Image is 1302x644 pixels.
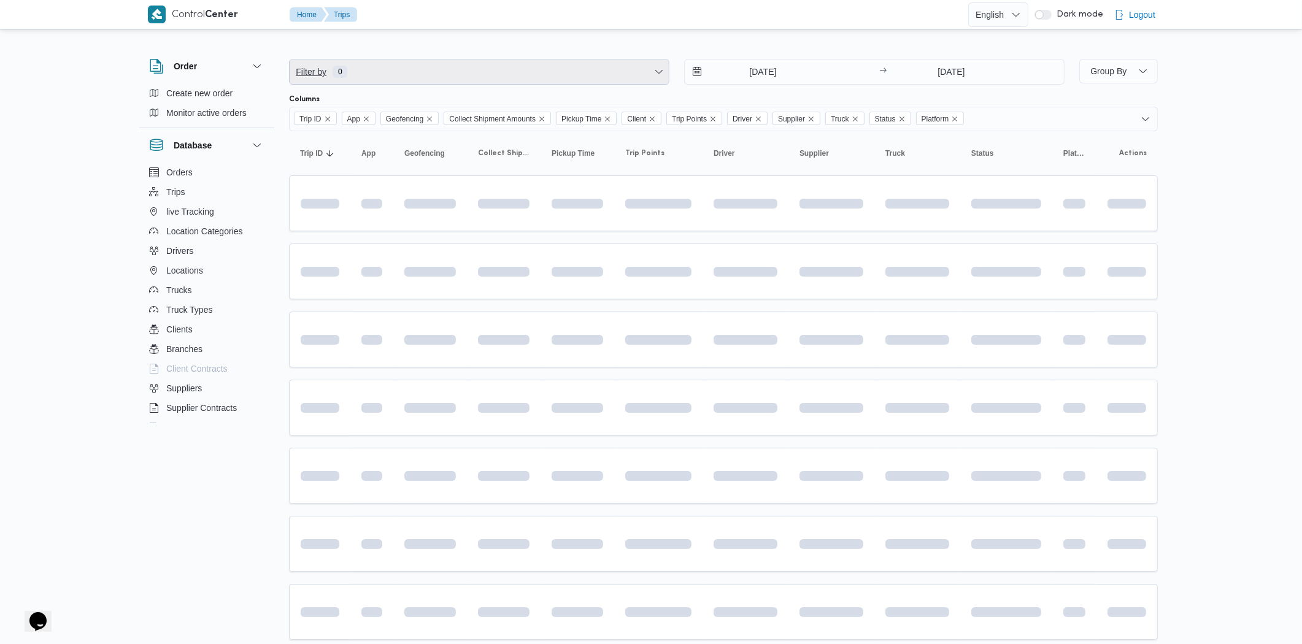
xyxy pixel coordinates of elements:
span: Platform [916,112,965,125]
span: Driver [727,112,768,125]
span: Truck [885,148,905,158]
button: Trips [324,7,357,22]
span: Platform [922,112,949,126]
span: Actions [1119,148,1147,158]
span: Geofencing [404,148,445,158]
button: Trucks [144,280,269,300]
button: Supplier Contracts [144,398,269,418]
span: Status [875,112,896,126]
button: Remove Geofencing from selection in this group [426,115,433,123]
span: Clients [166,322,193,337]
span: App [347,112,360,126]
button: Remove Trip Points from selection in this group [709,115,717,123]
span: Trip Points [666,112,722,125]
span: Locations [166,263,203,278]
label: Columns [289,94,320,104]
button: Client Contracts [144,359,269,378]
span: Supplier [778,112,805,126]
button: Database [149,138,264,153]
div: Database [139,163,274,428]
button: Monitor active orders [144,103,269,123]
span: App [361,148,376,158]
span: 0 available filters [333,66,347,78]
div: Order [139,83,274,128]
button: Filter by0 available filters [290,59,669,84]
span: Trucks [166,283,191,297]
span: Location Categories [166,224,243,239]
span: Client [622,112,661,125]
button: Supplier [795,144,868,163]
span: live Tracking [166,204,214,219]
span: Geofencing [386,112,423,126]
span: Status [869,112,911,125]
span: Collect Shipment Amounts [444,112,551,125]
button: Pickup Time [547,144,608,163]
button: Location Categories [144,221,269,241]
button: Remove Collect Shipment Amounts from selection in this group [538,115,545,123]
button: Suppliers [144,378,269,398]
span: Filter by [295,64,328,79]
span: Drivers [166,243,193,258]
span: Trip Points [672,112,707,126]
span: Trip Points [625,148,664,158]
button: Create new order [144,83,269,103]
button: Home [290,7,326,22]
span: Supplier [799,148,829,158]
button: Remove Client from selection in this group [649,115,656,123]
button: Remove Trip ID from selection in this group [324,115,331,123]
span: Collect Shipment Amounts [478,148,530,158]
button: Driver [709,144,782,163]
span: Client Contracts [166,361,228,376]
span: Pickup Time [556,112,617,125]
input: Press the down key to open a popover containing a calendar. [685,59,824,84]
button: Geofencing [399,144,461,163]
button: App [356,144,387,163]
h3: Order [174,59,197,74]
button: Remove App from selection in this group [363,115,370,123]
span: Pickup Time [552,148,595,158]
span: Devices [166,420,197,435]
button: Status [966,144,1046,163]
button: Drivers [144,241,269,261]
button: Open list of options [1141,114,1150,124]
span: Orders [166,165,193,180]
button: Branches [144,339,269,359]
button: Remove Driver from selection in this group [755,115,762,123]
span: Trip ID; Sorted in descending order [300,148,323,158]
button: Remove Truck from selection in this group [852,115,859,123]
button: Logout [1109,2,1160,27]
span: Truck [831,112,849,126]
button: live Tracking [144,202,269,221]
span: Trips [166,185,185,199]
span: Dark mode [1052,10,1103,20]
button: Orders [144,163,269,182]
svg: Sorted in descending order [325,148,335,158]
span: Collect Shipment Amounts [449,112,536,126]
h3: Database [174,138,212,153]
span: Client [627,112,646,126]
span: Driver [714,148,735,158]
button: Trip IDSorted in descending order [295,144,344,163]
input: Press the down key to open a popover containing a calendar. [890,59,1012,84]
span: Truck Types [166,302,212,317]
button: Clients [144,320,269,339]
img: X8yXhbKr1z7QwAAAABJRU5ErkJggg== [148,6,166,23]
button: Remove Supplier from selection in this group [807,115,815,123]
span: Truck [825,112,865,125]
span: Geofencing [380,112,439,125]
span: Platform [1063,148,1085,158]
span: Supplier Contracts [166,401,237,415]
span: Suppliers [166,381,202,396]
span: Pickup Time [561,112,601,126]
button: Platform [1058,144,1090,163]
button: Trips [144,182,269,202]
span: App [342,112,376,125]
iframe: chat widget [12,595,52,632]
span: Create new order [166,86,233,101]
span: Logout [1129,7,1155,22]
span: Group By [1090,66,1127,76]
span: Driver [733,112,752,126]
button: Devices [144,418,269,437]
button: Remove Pickup Time from selection in this group [604,115,611,123]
